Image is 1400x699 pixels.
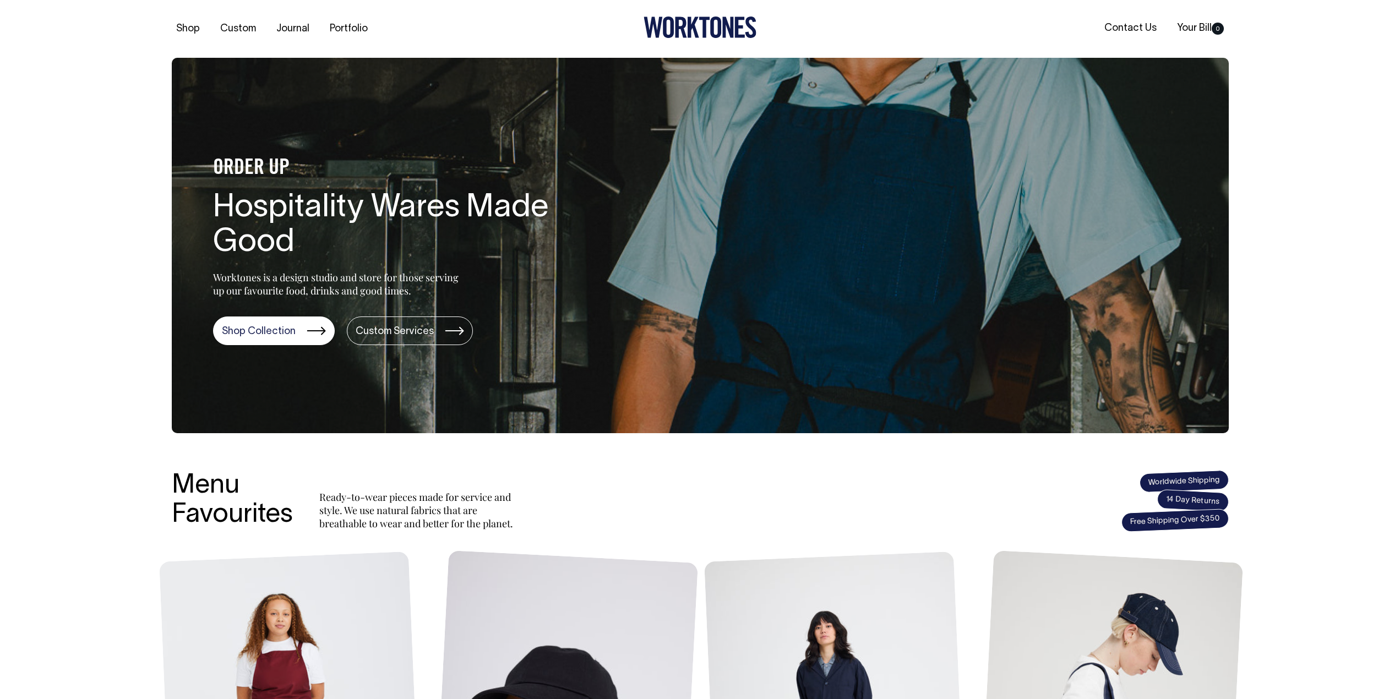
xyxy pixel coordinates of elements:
h1: Hospitality Wares Made Good [213,191,565,261]
span: 0 [1212,23,1224,35]
a: Contact Us [1100,19,1161,37]
h4: ORDER UP [213,157,565,180]
a: Your Bill0 [1173,19,1228,37]
a: Shop Collection [213,316,335,345]
a: Shop [172,20,204,38]
span: Worldwide Shipping [1139,469,1229,493]
a: Custom [216,20,260,38]
span: Free Shipping Over $350 [1121,509,1229,532]
a: Portfolio [325,20,372,38]
a: Journal [272,20,314,38]
p: Ready-to-wear pieces made for service and style. We use natural fabrics that are breathable to we... [319,490,517,530]
h3: Menu Favourites [172,472,293,530]
p: Worktones is a design studio and store for those serving up our favourite food, drinks and good t... [213,271,464,297]
a: Custom Services [347,316,473,345]
span: 14 Day Returns [1157,489,1229,512]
